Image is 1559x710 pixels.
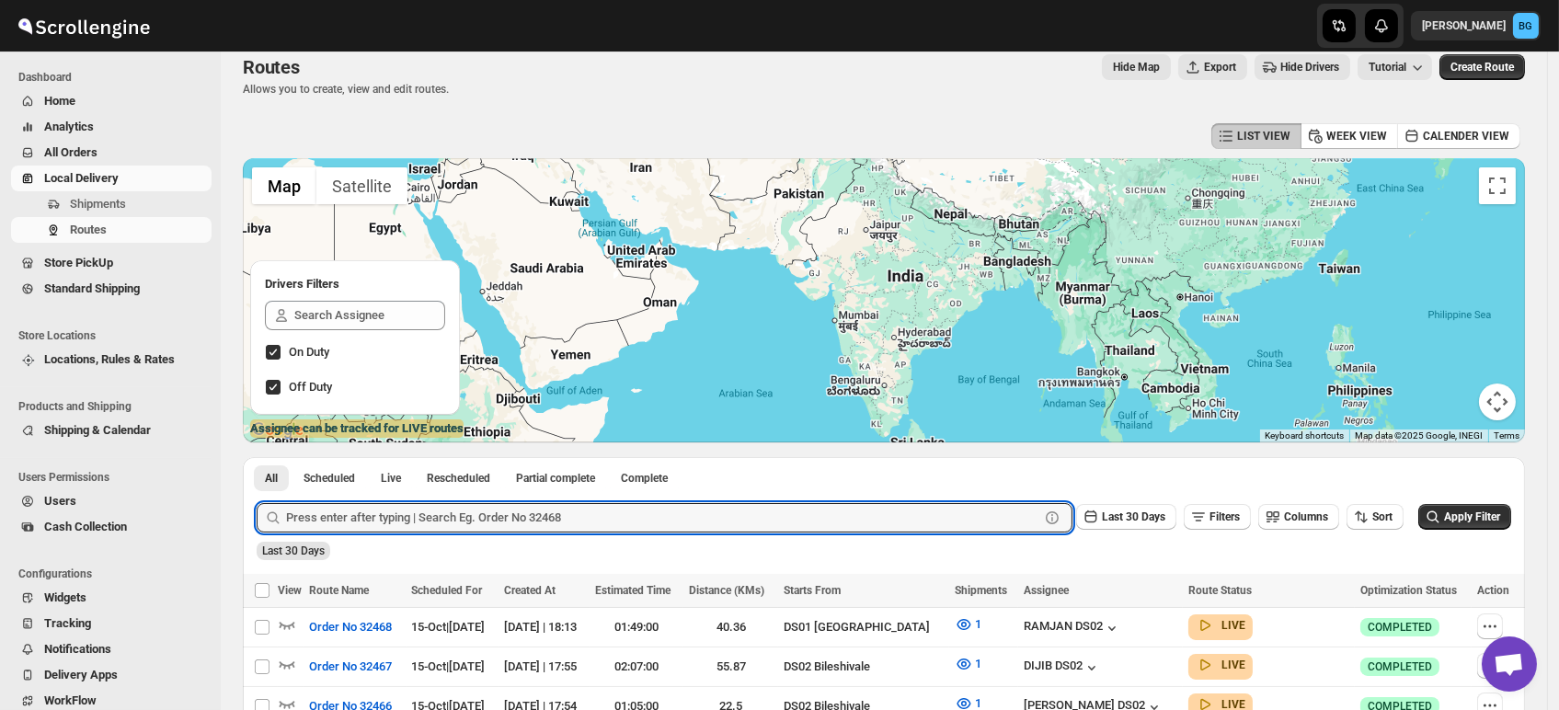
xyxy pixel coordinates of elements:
[1024,658,1101,677] div: DIJIB DS02
[1188,584,1252,597] span: Route Status
[262,544,325,557] span: Last 30 Days
[784,658,944,676] div: DS02 Bileshivale
[504,658,584,676] div: [DATE] | 17:55
[250,419,464,438] label: Assignee can be tracked for LIVE routes
[44,642,111,656] span: Notifications
[1494,430,1519,441] a: Terms (opens in new tab)
[1423,129,1509,143] span: CALENDER VIEW
[1360,584,1457,597] span: Optimization Status
[44,616,91,630] span: Tracking
[243,82,449,97] p: Allows you to create, view and edit routes.
[975,617,981,631] span: 1
[1482,636,1537,692] div: Open chat
[11,88,212,114] button: Home
[1102,54,1171,80] button: Map action label
[412,620,486,634] span: 15-Oct | [DATE]
[289,380,332,394] span: Off Duty
[298,652,403,681] button: Order No 32467
[44,668,118,681] span: Delivery Apps
[1477,584,1509,597] span: Action
[1024,584,1069,597] span: Assignee
[1444,510,1500,523] span: Apply Filter
[1209,510,1240,523] span: Filters
[1178,54,1247,80] button: Export
[11,191,212,217] button: Shipments
[1372,510,1393,523] span: Sort
[689,584,764,597] span: Distance (KMs)
[1513,13,1539,39] span: Brajesh Giri
[309,658,392,676] span: Order No 32467
[286,503,1039,532] input: Press enter after typing | Search Eg. Order No 32468
[1479,167,1516,204] button: Toggle fullscreen view
[1265,429,1344,442] button: Keyboard shortcuts
[689,658,772,676] div: 55.87
[1076,504,1176,530] button: Last 30 Days
[1422,18,1506,33] p: [PERSON_NAME]
[595,658,678,676] div: 02:07:00
[1211,123,1301,149] button: LIST VIEW
[304,471,355,486] span: Scheduled
[1102,510,1165,523] span: Last 30 Days
[689,618,772,636] div: 40.36
[278,584,302,597] span: View
[265,275,445,293] h2: Drivers Filters
[1358,54,1432,80] button: Tutorial
[11,662,212,688] button: Delivery Apps
[1439,54,1525,80] button: Create Route
[294,301,445,330] input: Search Assignee
[975,657,981,670] span: 1
[11,585,212,611] button: Widgets
[44,520,127,533] span: Cash Collection
[1479,384,1516,420] button: Map camera controls
[44,281,140,295] span: Standard Shipping
[18,70,212,85] span: Dashboard
[254,465,289,491] button: All routes
[1113,60,1160,74] span: Hide Map
[1184,504,1251,530] button: Filters
[18,567,212,581] span: Configurations
[15,3,153,49] img: ScrollEngine
[298,613,403,642] button: Order No 32468
[44,693,97,707] span: WorkFlow
[44,94,75,108] span: Home
[1450,60,1514,74] span: Create Route
[784,584,841,597] span: Starts From
[944,610,992,639] button: 1
[1355,430,1483,441] span: Map data ©2025 Google, INEGI
[11,488,212,514] button: Users
[11,114,212,140] button: Analytics
[70,223,107,236] span: Routes
[595,584,671,597] span: Estimated Time
[504,584,556,597] span: Created At
[252,167,316,204] button: Show street map
[11,347,212,372] button: Locations, Rules & Rates
[1284,510,1328,523] span: Columns
[1326,129,1387,143] span: WEEK VIEW
[1368,659,1432,674] span: COMPLETED
[1368,620,1432,635] span: COMPLETED
[11,514,212,540] button: Cash Collection
[309,584,369,597] span: Route Name
[11,611,212,636] button: Tracking
[1280,60,1339,74] span: Hide Drivers
[412,584,483,597] span: Scheduled For
[1255,54,1350,80] button: Hide Drivers
[1411,11,1541,40] button: User menu
[18,399,212,414] span: Products and Shipping
[309,618,392,636] span: Order No 32468
[44,423,151,437] span: Shipping & Calendar
[621,471,668,486] span: Complete
[1196,616,1245,635] button: LIVE
[1347,504,1404,530] button: Sort
[44,494,76,508] span: Users
[1418,504,1511,530] button: Apply Filter
[11,140,212,166] button: All Orders
[504,618,584,636] div: [DATE] | 18:13
[11,636,212,662] button: Notifications
[1369,61,1406,74] span: Tutorial
[289,345,329,359] span: On Duty
[1221,619,1245,632] b: LIVE
[18,328,212,343] span: Store Locations
[70,197,126,211] span: Shipments
[44,171,119,185] span: Local Delivery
